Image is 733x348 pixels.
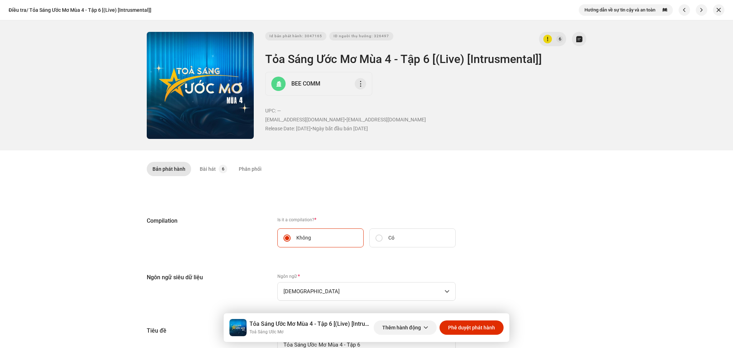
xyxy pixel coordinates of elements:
[329,32,393,40] button: ID người thụ hưởng: 326497
[270,29,322,43] span: Id bản phát hành: 3047165
[265,32,326,40] button: Id bản phát hành: 3047165
[296,234,311,242] p: Không
[152,162,185,176] div: Bản phát hành
[291,79,320,88] strong: BEE COMM
[283,282,445,300] span: Vietnamese
[440,320,504,335] button: Phê duyệt phát hành
[249,320,371,328] h5: Tỏa Sáng Ước Mơ Mùa 4 - Tập 6 [(Live) [Intrusmental]]
[265,126,295,131] span: Release Date:
[388,234,394,242] p: Có
[296,126,311,131] span: [DATE]
[556,35,563,43] p-badge: 6
[374,320,437,335] button: Thêm hành động
[445,282,450,300] div: dropdown trigger
[147,273,266,282] h5: Ngôn ngữ siêu dữ liệu
[334,29,389,43] span: ID người thụ hưởng: 326497
[277,217,456,223] label: Is it a compilation?
[265,108,276,113] span: UPC:
[265,117,345,122] span: [EMAIL_ADDRESS][DOMAIN_NAME]
[200,162,216,176] div: Bài hát
[448,320,495,335] span: Phê duyệt phát hành
[539,32,566,46] button: 6
[265,126,312,131] span: •
[147,217,266,225] h5: Compilation
[229,319,247,336] img: 78afd53f-e48f-408e-b801-4e041af440ff
[277,108,281,113] span: —
[147,327,266,335] h5: Tiêu đề
[249,328,371,335] small: Tỏa Sáng Ước Mơ Mùa 4 - Tập 6 [(Live) [Intrusmental]]
[265,52,586,66] h2: Tỏa Sáng Ước Mơ Mùa 4 - Tập 6 [(Live) [Intrusmental]]
[277,273,300,279] label: Ngôn ngữ
[219,165,227,173] p-badge: 6
[382,320,421,335] span: Thêm hành động
[346,117,426,122] span: [EMAIL_ADDRESS][DOMAIN_NAME]
[312,126,352,131] span: Ngày bắt đầu bán
[353,126,368,131] span: [DATE]
[265,116,586,124] p: •
[239,162,262,176] div: Phân phối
